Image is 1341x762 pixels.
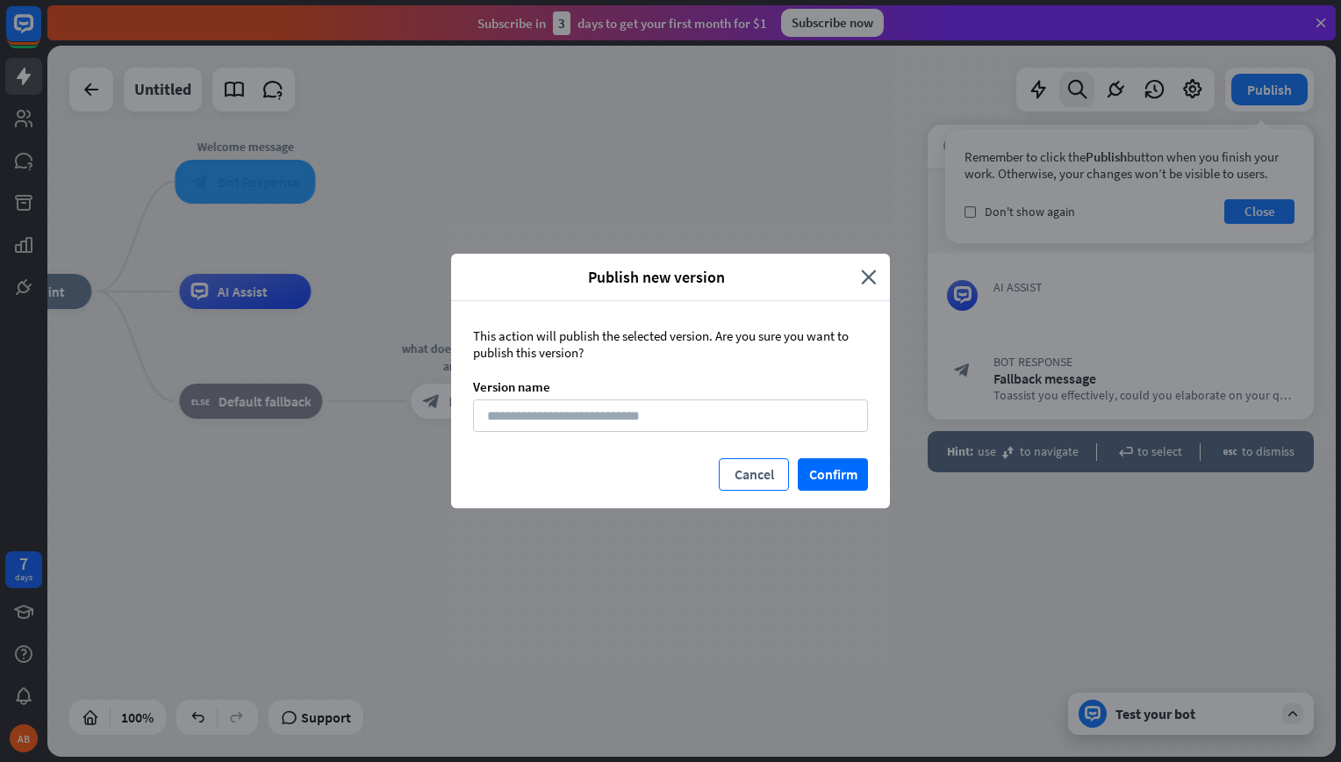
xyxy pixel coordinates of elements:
[473,327,868,361] div: This action will publish the selected version. Are you sure you want to publish this version?
[861,267,877,287] i: close
[798,458,868,491] button: Confirm
[14,7,67,60] button: Open LiveChat chat widget
[464,267,848,287] span: Publish new version
[473,378,868,395] div: Version name
[719,458,789,491] button: Cancel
